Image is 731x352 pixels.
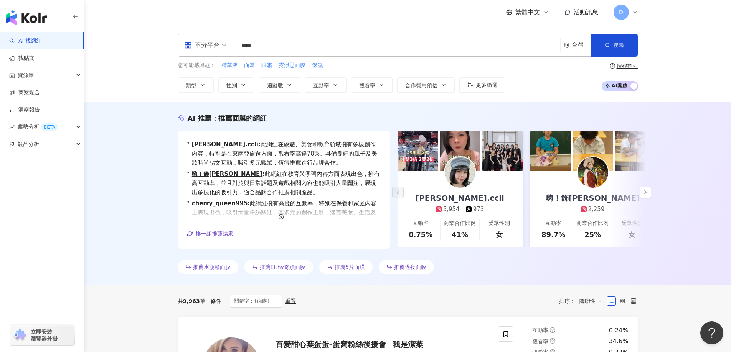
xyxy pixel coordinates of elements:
[12,329,27,341] img: chrome extension
[41,123,58,131] div: BETA
[538,193,648,203] div: 嗨！飾[PERSON_NAME]
[579,295,602,307] span: 關聯性
[452,230,468,239] div: 41%
[9,89,40,97] a: 商案媒合
[621,219,643,227] div: 受眾性別
[576,219,609,227] div: 商業合作比例
[398,171,523,247] a: [PERSON_NAME].ccli5,954973互動率0.75%商業合作比例41%受眾性別女
[248,200,250,207] span: :
[545,219,561,227] div: 互動率
[218,114,267,122] span: 推薦面膜的網紅
[550,327,555,333] span: question-circle
[351,77,393,93] button: 觀看率
[193,264,231,270] span: 推薦水凝膠面膜
[279,62,305,69] span: 霓淨思面膜
[443,205,460,213] div: 5,954
[18,67,34,84] span: 資源庫
[221,62,238,69] span: 精華液
[18,136,39,153] span: 競品分析
[6,10,47,25] img: logo
[409,230,432,239] div: 0.75%
[610,63,615,69] span: question-circle
[398,131,438,171] img: post-image
[184,39,219,51] div: 不分平台
[178,298,205,304] div: 共 筆
[609,326,629,335] div: 0.24%
[178,77,214,93] button: 類型
[496,230,503,239] div: 女
[192,169,381,197] span: 此網紅在教育與學習內容方面表現出色，擁有高互動率，並且對於與日常話題及遊戲相關內容也能吸引大量關注，展現出多樣化的吸引力，適合品牌合作推廣相關產品。
[473,205,484,213] div: 973
[488,219,510,227] div: 受眾性別
[629,230,635,239] div: 女
[405,82,437,88] span: 合作費用預估
[18,118,58,136] span: 趨勢分析
[578,157,608,188] img: KOL Avatar
[205,298,227,304] span: 條件 ：
[313,82,329,88] span: 互動率
[196,231,233,237] span: 換一組推薦結果
[574,8,598,16] span: 活動訊息
[541,230,565,239] div: 89.7%
[532,338,548,344] span: 觀看率
[285,298,296,304] div: 重置
[218,77,254,93] button: 性別
[244,61,255,70] button: 面霜
[192,140,381,167] span: 此網紅在旅遊、美食和教育領域擁有多樣創作內容，特別是在東南亞旅遊方面，觀看率高達70%。具備良好的親子及美妝時尚貼文互動，吸引多元觀眾，值得推薦進行品牌合作。
[267,82,283,88] span: 追蹤數
[192,199,381,226] span: 此網紅擁有高度的互動率，特別在保養和家庭內容上表現出色，吸引大量粉絲關注。其多元的創作主題，涵蓋美妝、生活及親子類型，使其能夠觸及廣泛受眾，具備良好的市場潛力。
[260,264,305,270] span: 推薦Elthy奇蹟面膜
[573,131,613,171] img: post-image
[226,82,237,88] span: 性別
[187,140,381,167] div: •
[700,321,723,344] iframe: Help Scout Beacon - Open
[530,171,655,247] a: 嗨！飾[PERSON_NAME]2,259互動率89.7%商業合作比例25%受眾性別女
[9,54,35,62] a: 找貼文
[572,42,591,48] div: 台灣
[192,200,248,207] a: cherry_queen995
[613,42,624,48] span: 搜尋
[588,205,605,213] div: 2,259
[187,228,234,239] button: 換一組推薦結果
[259,77,300,93] button: 追蹤數
[445,157,475,188] img: KOL Avatar
[530,131,571,171] img: post-image
[258,141,261,148] span: :
[459,77,505,93] button: 更多篩選
[440,131,480,171] img: post-image
[244,62,255,69] span: 面霜
[305,77,347,93] button: 互動率
[393,340,423,349] span: 我是潔葇
[187,169,381,197] div: •
[615,131,655,171] img: post-image
[186,82,196,88] span: 類型
[397,77,455,93] button: 合作費用預估
[184,41,192,49] span: appstore
[192,141,258,148] a: [PERSON_NAME].ccli
[532,327,548,333] span: 互動率
[564,43,569,48] span: environment
[413,219,429,227] div: 互動率
[276,340,386,349] span: 百變甜心葉蛋蛋-蛋窩粉絲後援會
[617,63,638,69] div: 搜尋指引
[31,328,58,342] span: 立即安裝 瀏覽器外掛
[9,37,41,45] a: searchAI 找網紅
[550,338,555,344] span: question-circle
[482,131,523,171] img: post-image
[312,62,323,69] span: 保濕
[609,337,629,345] div: 34.6%
[619,8,623,16] span: D
[188,113,267,123] div: AI 推薦 ：
[261,62,272,69] span: 眼霜
[591,34,638,57] button: 搜尋
[476,82,497,88] span: 更多篩選
[312,61,323,70] button: 保濕
[278,61,306,70] button: 霓淨思面膜
[444,219,476,227] div: 商業合作比例
[183,298,200,304] span: 9,963
[10,325,74,345] a: chrome extension立即安裝 瀏覽器外掛
[9,106,40,114] a: 洞察報告
[394,264,426,270] span: 推薦過夜面膜
[178,62,215,69] span: 您可能感興趣：
[584,230,601,239] div: 25%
